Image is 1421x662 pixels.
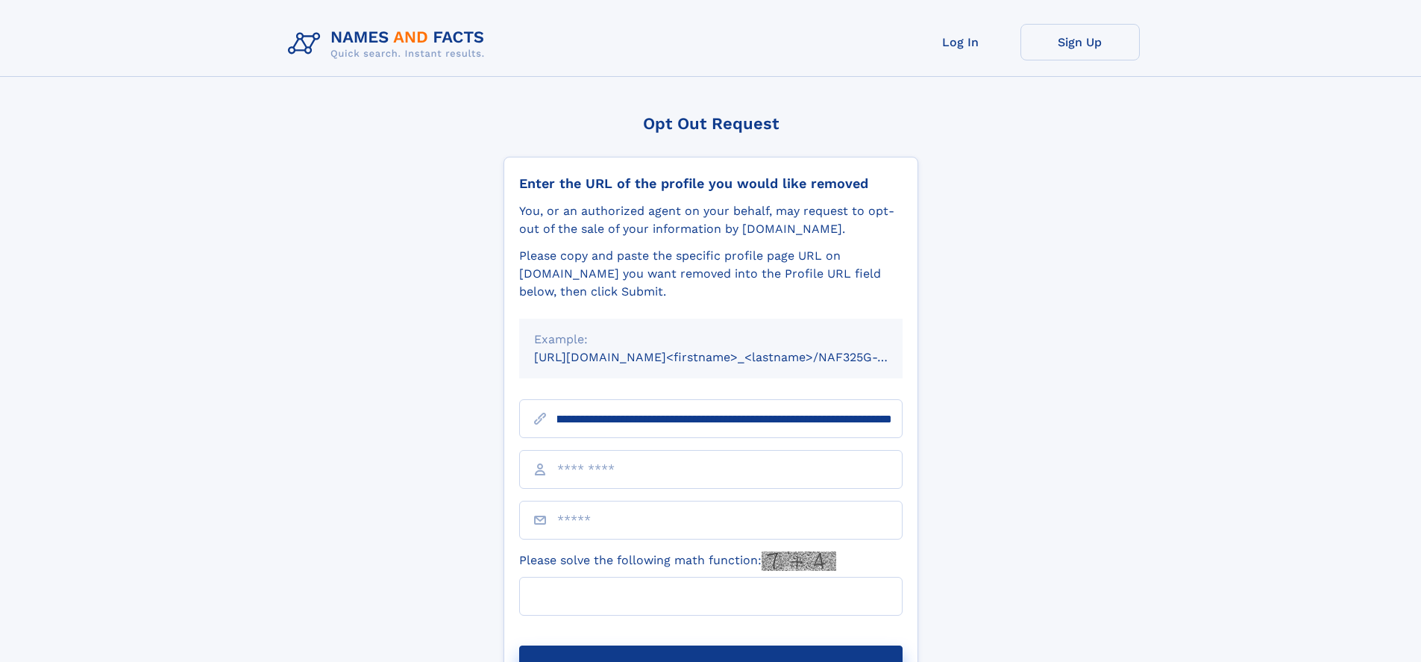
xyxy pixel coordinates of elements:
[1020,24,1140,60] a: Sign Up
[519,247,903,301] div: Please copy and paste the specific profile page URL on [DOMAIN_NAME] you want removed into the Pr...
[519,552,836,571] label: Please solve the following math function:
[282,24,497,64] img: Logo Names and Facts
[519,202,903,238] div: You, or an authorized agent on your behalf, may request to opt-out of the sale of your informatio...
[519,175,903,192] div: Enter the URL of the profile you would like removed
[534,350,931,364] small: [URL][DOMAIN_NAME]<firstname>_<lastname>/NAF325G-xxxxxxxx
[901,24,1020,60] a: Log In
[504,114,918,133] div: Opt Out Request
[534,331,888,349] div: Example:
